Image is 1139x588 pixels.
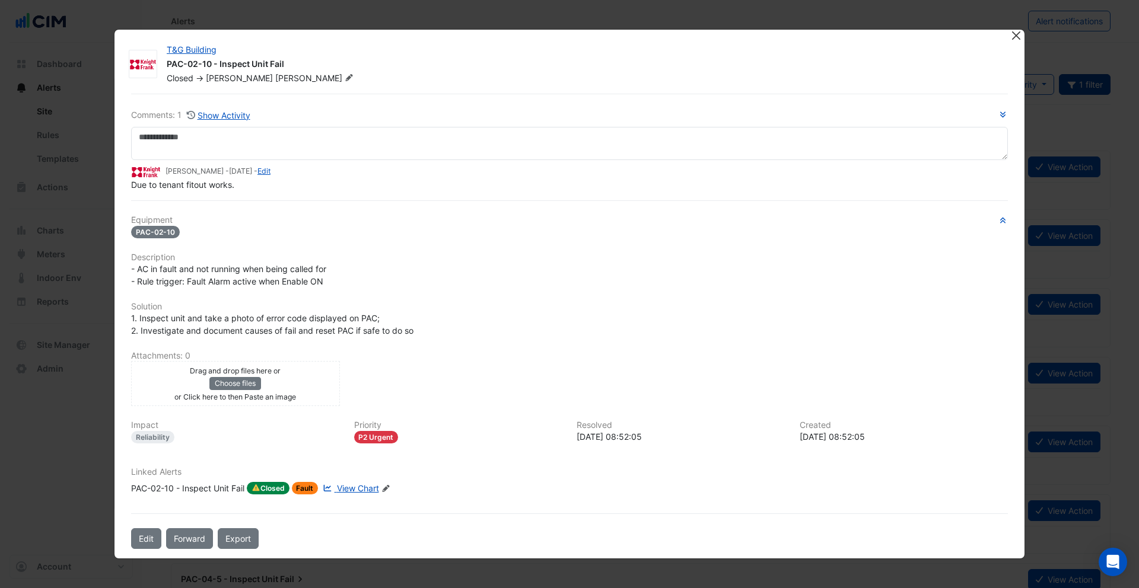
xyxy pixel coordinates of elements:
h6: Solution [131,302,1008,312]
h6: Created [800,420,1008,430]
div: Comments: 1 [131,108,251,122]
button: Choose files [209,377,261,390]
a: View Chart [320,482,378,495]
span: [PERSON_NAME] [275,72,356,84]
a: T&G Building [167,44,217,55]
h6: Impact [131,420,340,430]
span: - AC in fault and not running when being called for - Rule trigger: Fault Alarm active when Enabl... [131,264,326,286]
span: View Chart [337,483,379,493]
span: Closed [247,482,289,495]
div: [DATE] 08:52:05 [577,430,785,443]
img: Knight Frank [129,58,157,70]
h6: Equipment [131,215,1008,225]
h6: Priority [354,420,563,430]
button: Close [1010,30,1022,42]
div: P2 Urgent [354,431,399,443]
span: 2025-01-06 08:52:06 [229,167,252,175]
small: Drag and drop files here or [190,366,281,375]
small: or Click here to then Paste an image [174,392,296,401]
div: Open Intercom Messenger [1099,548,1127,576]
h6: Linked Alerts [131,467,1008,477]
h6: Attachments: 0 [131,351,1008,361]
span: Fault [292,482,319,494]
span: PAC-02-10 [131,226,180,238]
h6: Description [131,253,1008,263]
span: Due to tenant fitout works. [131,180,234,190]
button: Edit [131,528,161,549]
fa-icon: Edit Linked Alerts [381,484,390,493]
a: Edit [257,167,271,175]
span: -> [196,73,203,83]
h6: Resolved [577,420,785,430]
span: [PERSON_NAME] [206,73,273,83]
a: Export [218,528,259,549]
small: [PERSON_NAME] - - [166,166,271,177]
img: Knight Frank [131,165,161,178]
div: PAC-02-10 - Inspect Unit Fail [167,58,996,72]
button: Forward [166,528,213,549]
div: PAC-02-10 - Inspect Unit Fail [131,482,244,495]
span: Closed [167,73,193,83]
div: Reliability [131,431,174,443]
button: Show Activity [186,108,251,122]
div: [DATE] 08:52:05 [800,430,1008,443]
span: 1. Inspect unit and take a photo of error code displayed on PAC; 2. Investigate and document caus... [131,313,413,335]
